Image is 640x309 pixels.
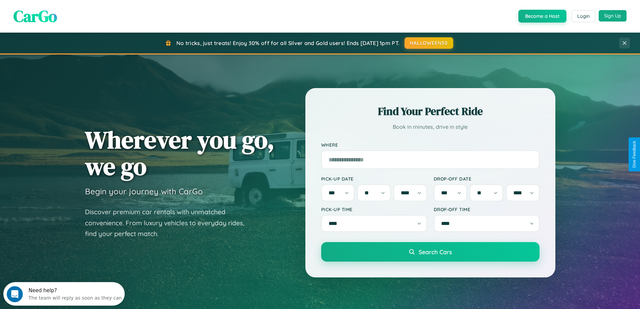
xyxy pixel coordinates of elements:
[321,122,540,132] p: Book in minutes, drive in style
[85,126,274,180] h1: Wherever you go, we go
[404,37,453,49] button: HALLOWEEN30
[85,206,253,239] p: Discover premium car rentals with unmatched convenience. From luxury vehicles to everyday rides, ...
[571,10,595,22] button: Login
[434,176,540,182] label: Drop-off Date
[321,176,427,182] label: Pick-up Date
[632,141,637,168] div: Give Feedback
[518,10,566,23] button: Become a Host
[599,10,627,22] button: Sign Up
[176,40,399,46] span: No tricks, just treats! Enjoy 30% off for all Silver and Gold users! Ends [DATE] 1pm PT.
[321,104,540,119] h2: Find Your Perfect Ride
[434,206,540,212] label: Drop-off Time
[3,3,125,21] div: Open Intercom Messenger
[419,248,452,256] span: Search Cars
[321,242,540,262] button: Search Cars
[85,186,203,196] h3: Begin your journey with CarGo
[25,6,119,11] div: Need help?
[13,5,57,27] span: CarGo
[321,142,540,148] label: Where
[321,206,427,212] label: Pick-up Time
[7,286,23,302] iframe: Intercom live chat
[3,282,125,306] iframe: Intercom live chat discovery launcher
[25,11,119,18] div: The team will reply as soon as they can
